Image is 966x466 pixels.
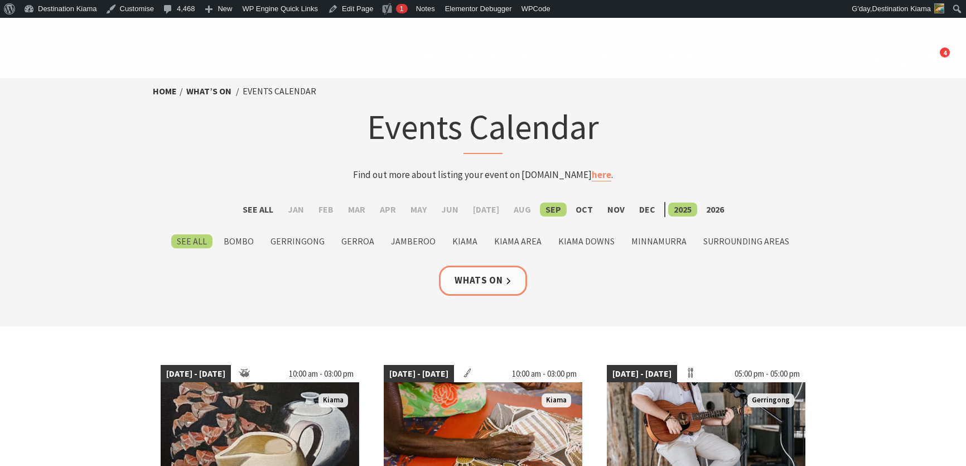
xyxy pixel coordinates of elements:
label: May [405,203,432,217]
span: Gerringong [747,393,794,407]
span: [DATE] - [DATE] [384,365,454,383]
a: Whats On [439,266,527,295]
h1: Events Calendar [264,104,702,154]
span: See & Do [602,51,646,64]
label: Jun [436,203,464,217]
span: What’s On [716,51,770,64]
span: Kiama [542,393,571,407]
span: Book now [793,51,846,64]
span: 1 [399,4,403,13]
label: Gerringong [265,234,330,248]
label: Oct [570,203,598,217]
span: 05:00 pm - 05:00 pm [729,365,805,383]
label: Kiama [447,234,483,248]
span: 10:00 am - 03:00 pm [283,365,359,383]
label: Nov [602,203,630,217]
label: Surrounding Areas [698,234,795,248]
span: Stay [556,51,580,64]
span: [DATE] - [DATE] [161,365,231,383]
span: 4 [940,47,950,58]
label: Dec [634,203,661,217]
label: Jan [282,203,310,217]
label: 2026 [701,203,730,217]
img: Untitled-design-1-150x150.jpg [934,3,944,13]
label: Feb [313,203,339,217]
label: Kiama Area [489,234,547,248]
p: Find out more about listing your event on [DOMAIN_NAME] . [264,167,702,182]
span: Destinations [462,51,533,64]
a: here [592,169,611,181]
span: Plan [669,51,694,64]
label: Jamberoo [385,234,441,248]
label: See All [237,203,279,217]
nav: Main Menu [400,49,857,68]
label: Sep [540,203,567,217]
label: Gerroa [336,234,380,248]
label: See All [171,234,212,248]
a: 4 [928,49,944,66]
label: 2025 [668,203,697,217]
span: Kiama [318,393,348,407]
span: Destination Kiama [872,4,931,13]
label: Apr [374,203,402,217]
label: Minnamurra [626,234,692,248]
span: 10:00 am - 03:00 pm [506,365,582,383]
span: Home [411,51,439,64]
label: Aug [508,203,537,217]
label: Mar [342,203,371,217]
label: Kiama Downs [553,234,620,248]
label: Bombo [218,234,259,248]
span: [DATE] - [DATE] [607,365,677,383]
label: [DATE] [467,203,505,217]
